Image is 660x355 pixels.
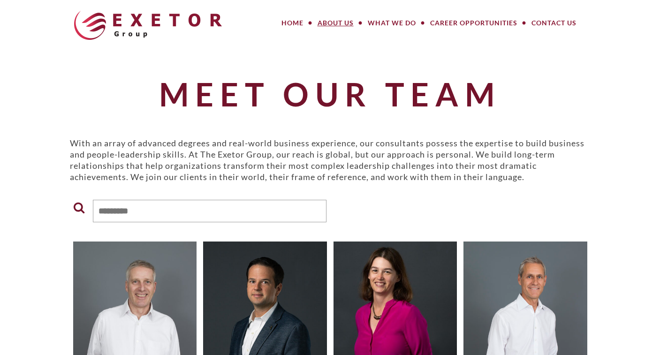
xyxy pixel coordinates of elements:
[274,14,311,32] a: Home
[423,14,524,32] a: Career Opportunities
[74,11,222,40] img: The Exetor Group
[361,14,423,32] a: What We Do
[524,14,584,32] a: Contact Us
[70,76,591,112] h1: Meet Our Team
[311,14,361,32] a: About Us
[70,137,591,182] p: With an array of advanced degrees and real-world business experience, our consultants possess the...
